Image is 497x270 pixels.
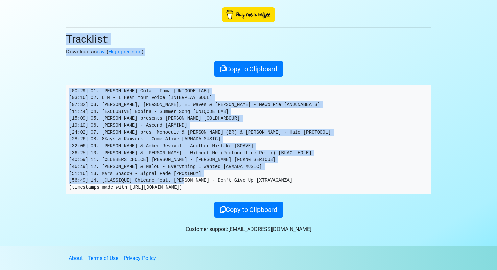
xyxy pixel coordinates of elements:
[97,49,104,55] a: csv
[108,49,142,55] a: High precision
[88,255,118,261] a: Terms of Use
[464,237,489,262] iframe: Drift Widget Chat Controller
[66,48,431,56] p: Download as . ( )
[124,255,156,261] a: Privacy Policy
[214,202,283,218] button: Copy to Clipboard
[66,33,431,45] h2: Tracklist:
[222,7,275,22] img: Buy Me A Coffee
[69,255,83,261] a: About
[66,85,431,194] pre: [00:29] 01. [PERSON_NAME] Cola - Fama [UNIQODE LAB] [03:16] 02. LTN - I Hear Your Voice [INTERPLA...
[214,61,283,77] button: Copy to Clipboard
